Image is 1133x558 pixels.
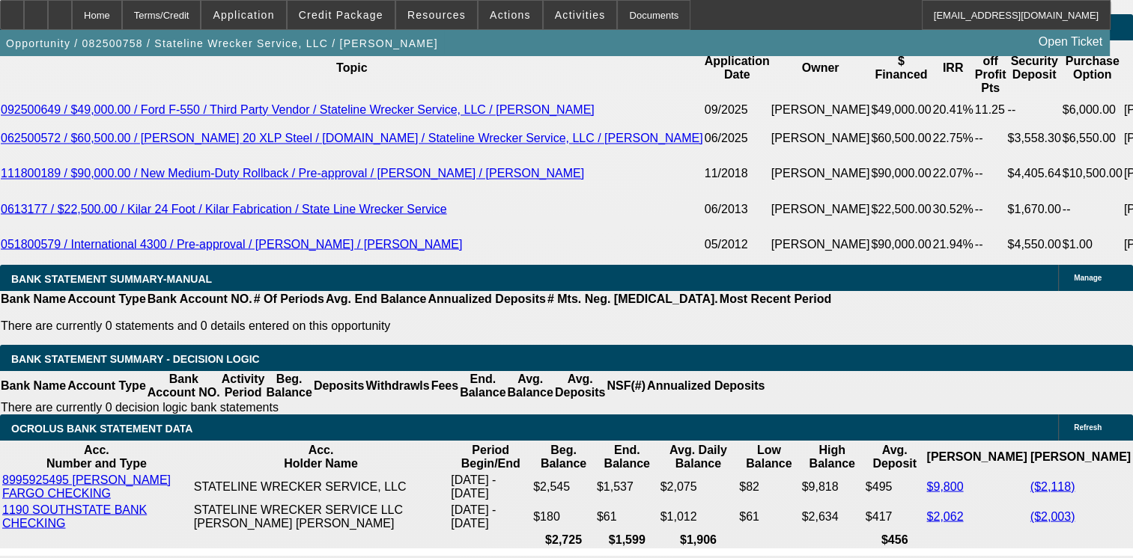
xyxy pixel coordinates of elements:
[704,194,771,223] td: 06/2013
[801,502,863,530] td: $2,634
[396,1,477,29] button: Resources
[1062,223,1123,265] td: $1.00
[870,153,932,194] td: $90,000.00
[147,371,221,399] th: Bank Account NO.
[11,272,212,284] span: BANK STATEMENT SUMMARY-MANUAL
[1062,96,1123,124] td: $6,000.00
[596,502,658,530] td: $61
[660,502,738,530] td: $1,012
[974,153,1007,194] td: --
[974,40,1007,96] th: One-off Profit Pts
[870,223,932,265] td: $90,000.00
[932,194,973,223] td: 30.52%
[596,442,658,470] th: End. Balance
[67,371,147,399] th: Account Type
[365,371,430,399] th: Withdrawls
[427,291,546,306] th: Annualized Deposits
[932,40,973,96] th: IRR
[932,96,973,124] td: 20.41%
[1030,479,1075,492] a: ($2,118)
[213,9,274,21] span: Application
[1,103,595,116] a: 092500649 / $49,000.00 / Ford F-550 / Third Party Vendor / Stateline Wrecker Service, LLC / [PERS...
[532,502,595,530] td: $180
[450,472,531,500] td: [DATE] - [DATE]
[1030,442,1132,470] th: [PERSON_NAME]
[201,1,285,29] button: Application
[926,509,963,522] a: $2,062
[771,194,871,223] td: [PERSON_NAME]
[704,124,771,153] td: 06/2025
[6,37,438,49] span: Opportunity / 082500758 / Stateline Wrecker Service, LLC / [PERSON_NAME]
[870,194,932,223] td: $22,500.00
[2,473,171,499] a: 8995925495 [PERSON_NAME] FARGO CHECKING
[1,319,831,332] p: There are currently 0 statements and 0 details entered on this opportunity
[606,371,646,399] th: NSF(#)
[870,96,932,124] td: $49,000.00
[646,371,765,399] th: Annualized Deposits
[193,442,449,470] th: Acc. Holder Name
[506,371,553,399] th: Avg. Balance
[450,442,531,470] th: Period Begin/End
[738,472,799,500] td: $82
[11,422,192,434] span: OCROLUS BANK STATEMENT DATA
[459,371,506,399] th: End. Balance
[870,40,932,96] th: $ Financed
[974,124,1007,153] td: --
[801,442,863,470] th: High Balance
[1074,274,1102,282] span: Manage
[479,1,542,29] button: Actions
[1,167,584,180] a: 111800189 / $90,000.00 / New Medium-Duty Rollback / Pre-approval / [PERSON_NAME] / [PERSON_NAME]
[554,371,607,399] th: Avg. Deposits
[1006,96,1061,124] td: --
[596,472,658,500] td: $1,537
[325,291,428,306] th: Avg. End Balance
[704,223,771,265] td: 05/2012
[532,442,595,470] th: Beg. Balance
[299,9,383,21] span: Credit Package
[932,153,973,194] td: 22.07%
[974,96,1007,124] td: 11.25
[704,153,771,194] td: 11/2018
[660,472,738,500] td: $2,075
[147,291,253,306] th: Bank Account NO.
[265,371,312,399] th: Beg. Balance
[738,502,799,530] td: $61
[771,153,871,194] td: [PERSON_NAME]
[1033,29,1108,55] a: Open Ticket
[974,223,1007,265] td: --
[253,291,325,306] th: # Of Periods
[865,472,925,500] td: $495
[771,124,871,153] td: [PERSON_NAME]
[870,124,932,153] td: $60,500.00
[1006,153,1061,194] td: $4,405.64
[221,371,266,399] th: Activity Period
[1006,40,1061,96] th: Security Deposit
[865,532,925,547] th: $456
[1006,124,1061,153] td: $3,558.30
[532,532,595,547] th: $2,725
[1006,194,1061,223] td: $1,670.00
[407,9,466,21] span: Resources
[1062,153,1123,194] td: $10,500.00
[704,96,771,124] td: 09/2025
[532,472,595,500] td: $2,545
[193,472,449,500] td: STATELINE WRECKER SERVICE, LLC
[1062,194,1123,223] td: --
[67,291,147,306] th: Account Type
[431,371,459,399] th: Fees
[490,9,531,21] span: Actions
[450,502,531,530] td: [DATE] - [DATE]
[771,40,871,96] th: Owner
[1074,423,1102,432] span: Refresh
[771,223,871,265] td: [PERSON_NAME]
[719,291,832,306] th: Most Recent Period
[660,442,738,470] th: Avg. Daily Balance
[555,9,606,21] span: Activities
[801,472,863,500] td: $9,818
[704,40,771,96] th: Application Date
[932,124,973,153] td: 22.75%
[1,132,703,144] a: 062500572 / $60,500.00 / [PERSON_NAME] 20 XLP Steel / [DOMAIN_NAME] / Stateline Wrecker Service, ...
[1062,124,1123,153] td: $6,550.00
[1,442,192,470] th: Acc. Number and Type
[660,532,738,547] th: $1,906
